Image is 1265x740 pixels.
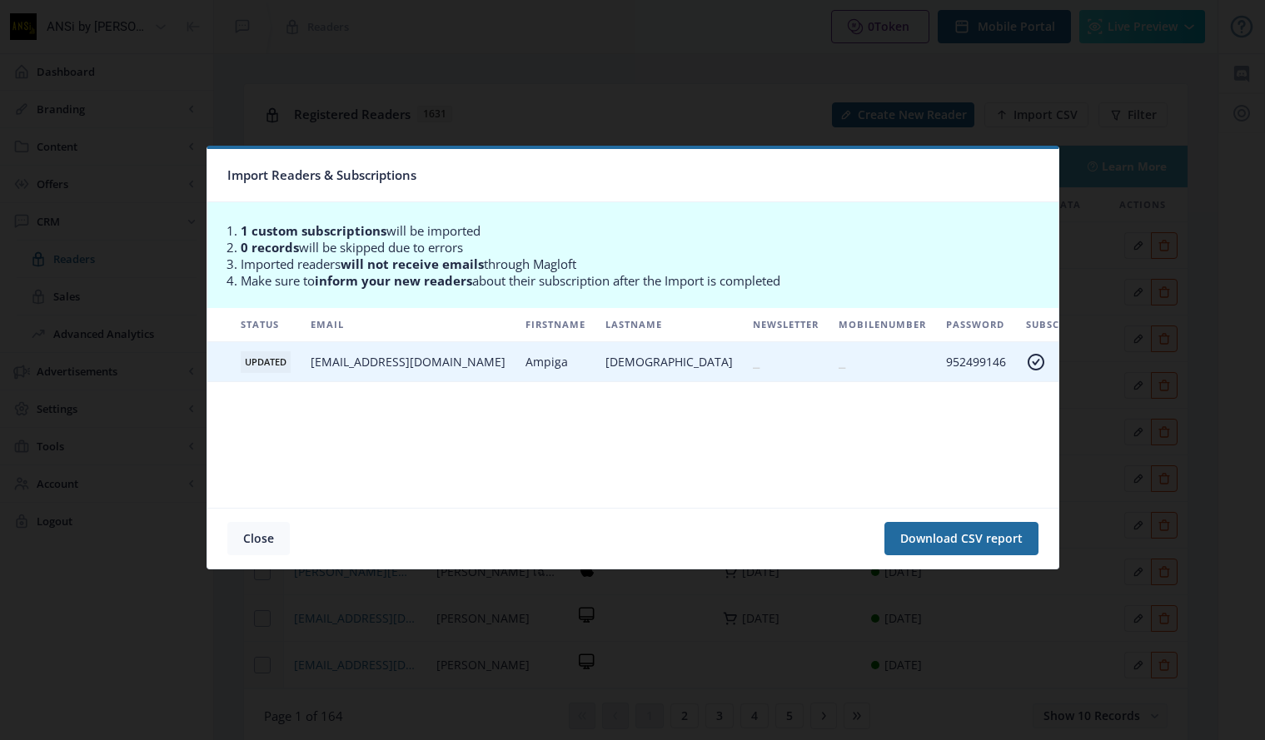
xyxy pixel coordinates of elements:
th: firstname [515,308,595,342]
b: 0 records [241,239,299,256]
th: subscription [1016,308,1113,342]
span: Ampiga [525,354,568,370]
li: will be skipped due to errors [241,239,1050,256]
span: 952499146 [946,354,1006,370]
li: Imported readers through Magloft [241,256,1050,272]
span: ⎯ [753,354,759,370]
b: 1 custom subscriptions [241,222,386,239]
span: [DEMOGRAPHIC_DATA] [605,354,733,370]
button: Download CSV report [884,522,1038,555]
li: Make sure to about their subscription after the Import is completed [241,272,1050,289]
span: [EMAIL_ADDRESS][DOMAIN_NAME] [311,354,506,370]
span: UPDATED [241,351,291,373]
th: lastname [595,308,743,342]
th: email [301,308,515,342]
button: Close [227,522,290,555]
li: will be imported [241,222,1050,239]
b: inform your new readers [315,272,472,289]
th: mobileNumber [829,308,936,342]
b: will not receive emails [341,256,484,272]
th: password [936,308,1016,342]
span: ⎯ [839,354,845,370]
th: Status [231,308,301,342]
nb-card-header: Import Readers & Subscriptions [207,149,1058,202]
th: newsletter [743,308,829,342]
